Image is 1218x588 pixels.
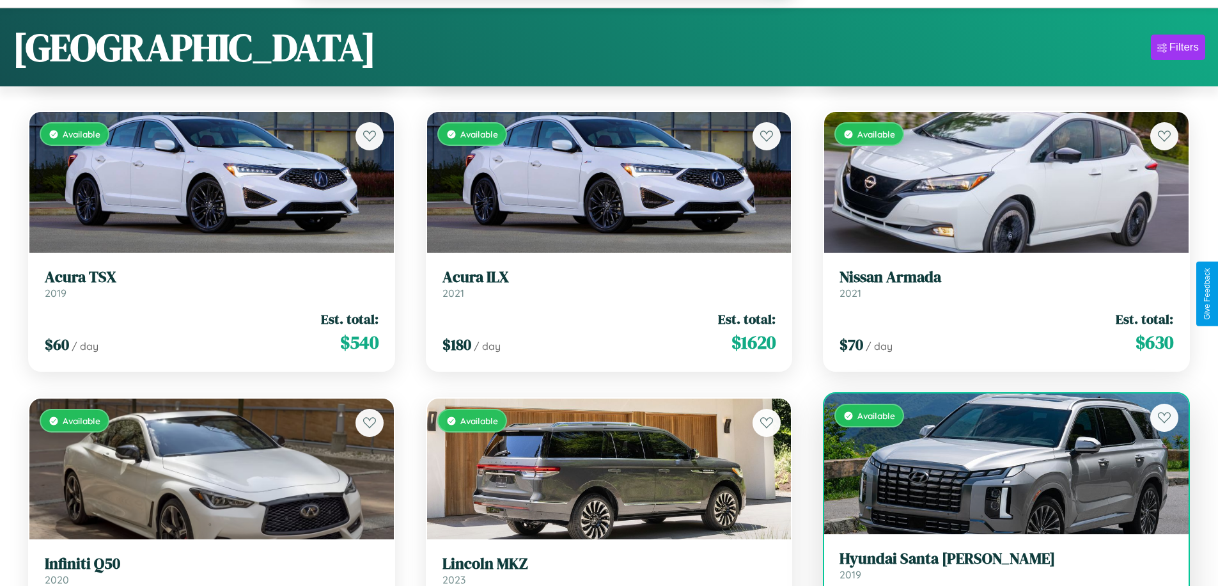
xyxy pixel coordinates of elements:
span: $ 630 [1136,330,1173,355]
span: / day [474,340,501,353]
span: 2019 [839,568,861,581]
span: 2021 [442,287,464,299]
span: Available [63,129,100,139]
a: Hyundai Santa [PERSON_NAME]2019 [839,550,1173,581]
span: $ 540 [340,330,379,355]
h3: Nissan Armada [839,268,1173,287]
span: Available [857,410,895,421]
span: Available [63,415,100,426]
span: / day [72,340,98,353]
span: $ 180 [442,334,471,355]
a: Acura TSX2019 [45,268,379,299]
h3: Infiniti Q50 [45,555,379,573]
span: Est. total: [1116,310,1173,328]
div: Give Feedback [1203,268,1212,320]
h3: Acura TSX [45,268,379,287]
span: 2019 [45,287,66,299]
span: $ 60 [45,334,69,355]
div: Filters [1169,41,1199,54]
a: Infiniti Q502020 [45,555,379,586]
span: Available [460,415,498,426]
a: Acura ILX2021 [442,268,776,299]
span: Available [857,129,895,139]
button: Filters [1151,35,1205,60]
h3: Hyundai Santa [PERSON_NAME] [839,550,1173,568]
span: Available [460,129,498,139]
span: 2020 [45,573,69,586]
span: $ 70 [839,334,863,355]
h1: [GEOGRAPHIC_DATA] [13,21,376,74]
h3: Acura ILX [442,268,776,287]
span: / day [866,340,893,353]
span: Est. total: [718,310,776,328]
a: Nissan Armada2021 [839,268,1173,299]
span: $ 1620 [731,330,776,355]
span: 2021 [839,287,861,299]
span: Est. total: [321,310,379,328]
h3: Lincoln MKZ [442,555,776,573]
span: 2023 [442,573,465,586]
a: Lincoln MKZ2023 [442,555,776,586]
